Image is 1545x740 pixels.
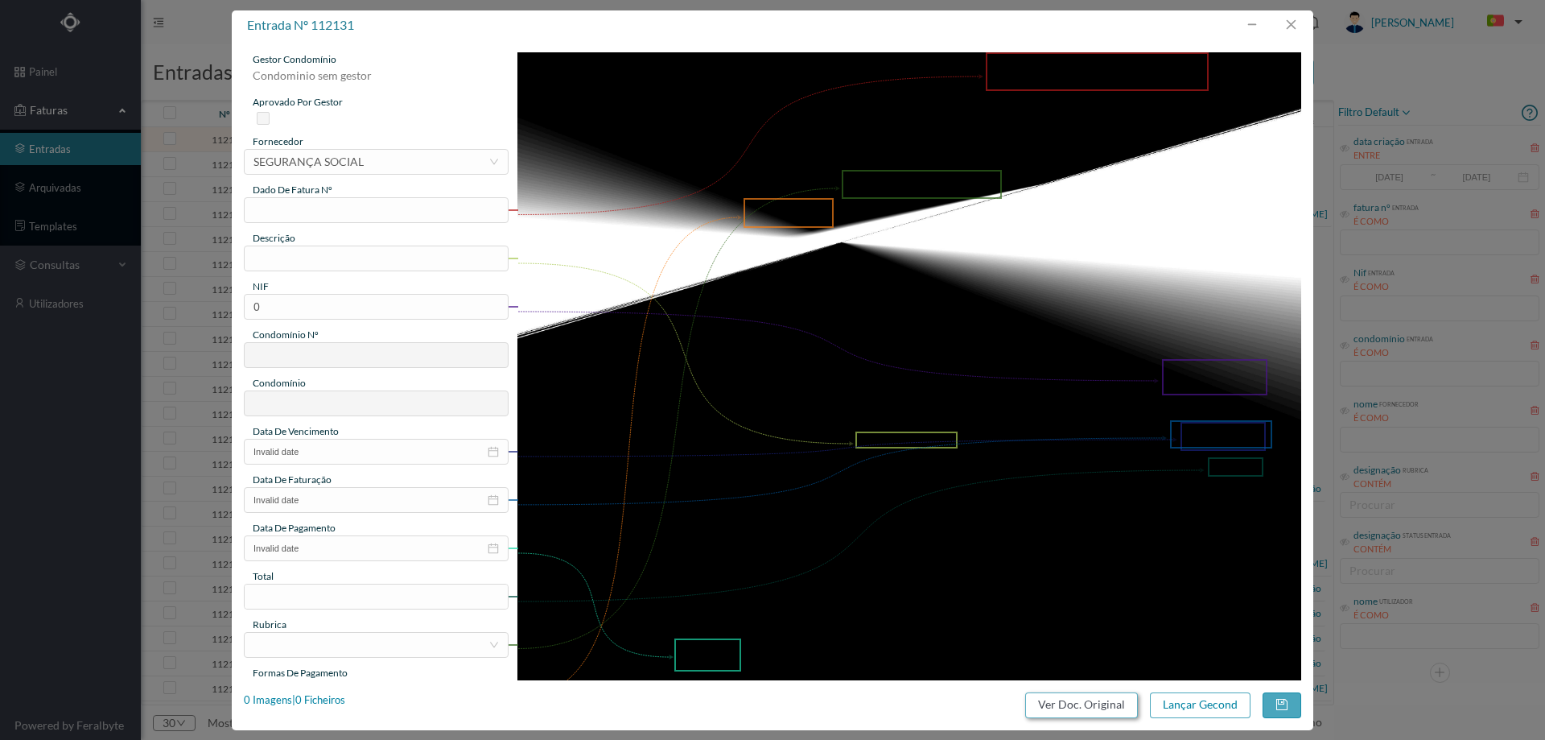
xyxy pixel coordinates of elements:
span: aprovado por gestor [253,96,343,108]
div: 0 Imagens | 0 Ficheiros [244,692,345,709]
span: total [253,570,274,582]
i: icon: calendar [488,543,499,554]
div: Condominio sem gestor [244,67,509,95]
i: icon: calendar [488,446,499,457]
span: descrição [253,232,295,244]
i: icon: down [489,157,499,167]
button: Lançar Gecond [1150,692,1250,718]
span: data de pagamento [253,522,336,534]
button: PT [1474,9,1529,35]
span: NIF [253,280,269,292]
i: icon: calendar [488,494,499,506]
span: data de vencimento [253,425,339,437]
span: condomínio [253,377,306,389]
button: Ver Doc. Original [1025,692,1138,718]
span: condomínio nº [253,329,319,341]
span: dado de fatura nº [253,184,332,196]
span: gestor condomínio [253,53,336,65]
span: rubrica [253,618,286,630]
div: SEGURANÇA SOCIAL [253,150,364,174]
span: data de faturação [253,473,332,486]
i: icon: down [489,640,499,650]
span: Formas de Pagamento [253,667,348,679]
span: entrada nº 112131 [247,17,354,32]
span: fornecedor [253,135,303,147]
